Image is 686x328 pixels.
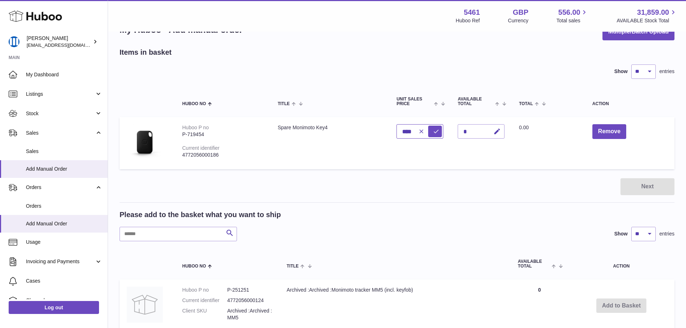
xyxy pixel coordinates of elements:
[182,287,227,293] dt: Huboo P no
[26,71,102,78] span: My Dashboard
[26,130,95,136] span: Sales
[27,42,106,48] span: [EMAIL_ADDRESS][DOMAIN_NAME]
[26,220,102,227] span: Add Manual Order
[637,8,669,17] span: 31,859.00
[227,287,272,293] dd: P-251251
[127,287,163,323] img: Archived :Archived :Monimoto tracker MM5 (incl. keyfob)
[127,124,163,160] img: Spare Monimoto Key4
[558,8,580,17] span: 556.00
[27,35,91,49] div: [PERSON_NAME]
[26,110,95,117] span: Stock
[120,48,172,57] h2: Items in basket
[568,252,674,276] th: Action
[513,8,528,17] strong: GBP
[396,97,432,106] span: Unit Sales Price
[519,125,529,130] span: 0.00
[518,259,550,269] span: AVAILABLE Total
[182,152,263,158] div: 4772056000186
[182,264,206,269] span: Huboo no
[456,17,480,24] div: Huboo Ref
[556,17,588,24] span: Total sales
[26,184,95,191] span: Orders
[556,8,588,24] a: 556.00 Total sales
[26,166,102,172] span: Add Manual Order
[26,239,102,246] span: Usage
[182,102,206,106] span: Huboo no
[592,102,667,106] div: Action
[287,264,299,269] span: Title
[278,102,290,106] span: Title
[464,8,480,17] strong: 5461
[26,297,102,304] span: Channels
[9,36,19,47] img: oksana@monimoto.com
[659,230,674,237] span: entries
[227,297,272,304] dd: 4772056000124
[519,102,533,106] span: Total
[182,131,263,138] div: P-719454
[26,258,95,265] span: Invoicing and Payments
[614,230,628,237] label: Show
[26,148,102,155] span: Sales
[659,68,674,75] span: entries
[616,17,677,24] span: AVAILABLE Stock Total
[182,145,220,151] div: Current identifier
[614,68,628,75] label: Show
[616,8,677,24] a: 31,859.00 AVAILABLE Stock Total
[182,125,209,130] div: Huboo P no
[182,307,227,321] dt: Client SKU
[120,210,281,220] h2: Please add to the basket what you want to ship
[182,297,227,304] dt: Current identifier
[508,17,529,24] div: Currency
[592,124,626,139] button: Remove
[270,117,389,169] td: Spare Monimoto Key4
[602,23,674,40] button: Multiple/Batch Upload
[9,301,99,314] a: Log out
[227,307,272,321] dd: Archived :Archived :MM5
[458,97,493,106] span: AVAILABLE Total
[26,278,102,284] span: Cases
[26,203,102,210] span: Orders
[26,91,95,98] span: Listings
